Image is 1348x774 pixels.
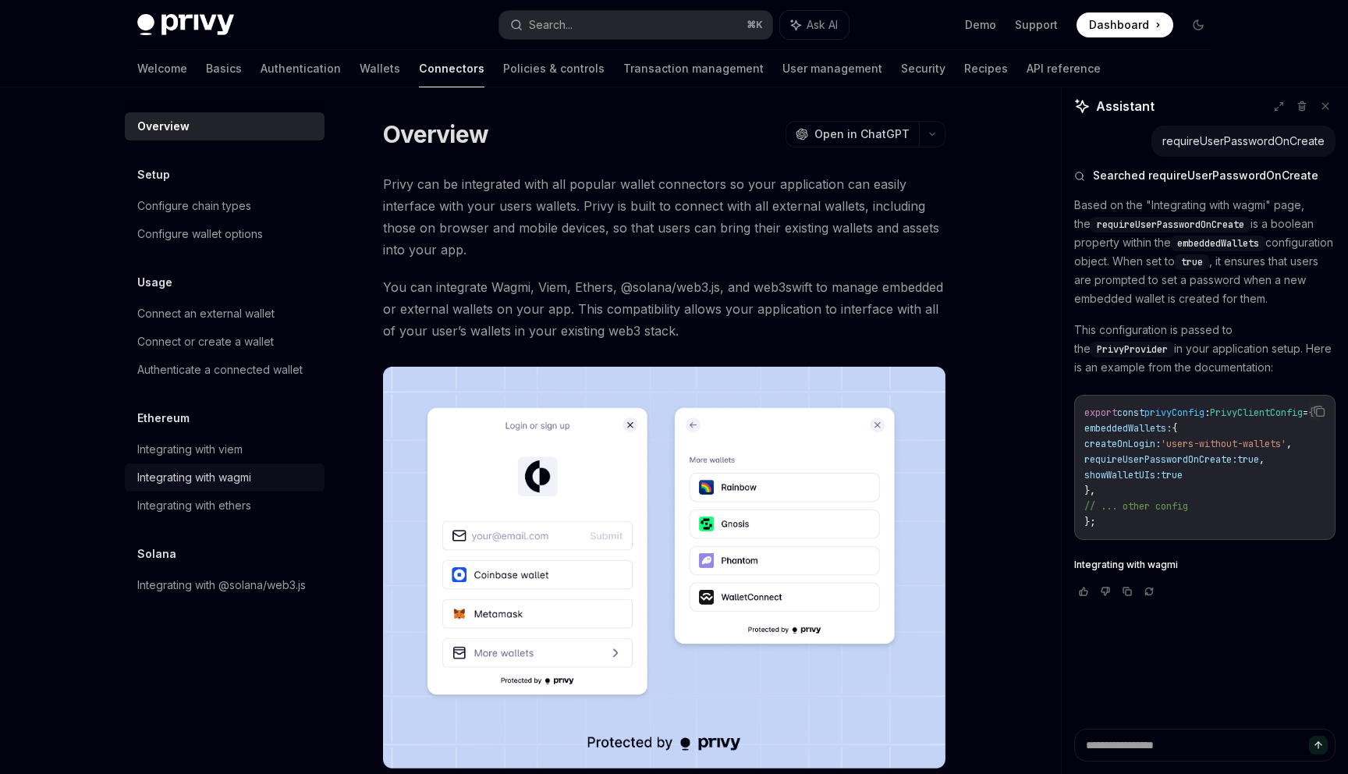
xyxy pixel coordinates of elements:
[901,50,945,87] a: Security
[137,225,263,243] div: Configure wallet options
[1144,407,1204,419] span: privyConfig
[1084,516,1095,528] span: };
[1162,133,1325,149] div: requireUserPasswordOnCreate
[1074,559,1336,571] a: Integrating with wagmi
[1074,168,1336,183] button: Searched requireUserPasswordOnCreate
[1210,407,1303,419] span: PrivyClientConfig
[780,11,849,39] button: Ask AI
[1286,438,1292,450] span: ,
[1237,453,1259,466] span: true
[807,17,838,33] span: Ask AI
[137,496,251,515] div: Integrating with ethers
[1259,453,1265,466] span: ,
[1186,12,1211,37] button: Toggle dark mode
[125,192,325,220] a: Configure chain types
[964,50,1008,87] a: Recipes
[383,367,945,769] img: Connectors3
[137,117,190,136] div: Overview
[1161,469,1183,481] span: true
[125,463,325,492] a: Integrating with wagmi
[1084,485,1095,497] span: },
[125,435,325,463] a: Integrating with viem
[1097,343,1168,356] span: PrivyProvider
[137,576,306,595] div: Integrating with @solana/web3.js
[1117,407,1144,419] span: const
[125,220,325,248] a: Configure wallet options
[383,173,945,261] span: Privy can be integrated with all popular wallet connectors so your application can easily interfa...
[1093,168,1318,183] span: Searched requireUserPasswordOnCreate
[1084,469,1161,481] span: showWalletUIs:
[623,50,764,87] a: Transaction management
[125,492,325,520] a: Integrating with ethers
[137,332,274,351] div: Connect or create a wallet
[137,440,243,459] div: Integrating with viem
[383,276,945,342] span: You can integrate Wagmi, Viem, Ethers, @solana/web3.js, and web3swift to manage embedded or exter...
[125,328,325,356] a: Connect or create a wallet
[1172,422,1177,435] span: {
[965,17,996,33] a: Demo
[1015,17,1058,33] a: Support
[1181,256,1203,268] span: true
[137,165,170,184] h5: Setup
[503,50,605,87] a: Policies & controls
[1309,736,1328,754] button: Send message
[1204,407,1210,419] span: :
[1074,559,1178,571] span: Integrating with wagmi
[1097,218,1244,231] span: requireUserPasswordOnCreate
[125,112,325,140] a: Overview
[1309,401,1329,421] button: Copy the contents from the code block
[125,571,325,599] a: Integrating with @solana/web3.js
[137,50,187,87] a: Welcome
[206,50,242,87] a: Basics
[1077,12,1173,37] a: Dashboard
[1027,50,1101,87] a: API reference
[1089,17,1149,33] span: Dashboard
[125,300,325,328] a: Connect an external wallet
[1084,438,1161,450] span: createOnLogin:
[360,50,400,87] a: Wallets
[1177,237,1259,250] span: embeddedWallets
[814,126,910,142] span: Open in ChatGPT
[137,409,190,428] h5: Ethereum
[1303,407,1308,419] span: =
[261,50,341,87] a: Authentication
[1308,407,1314,419] span: {
[1084,453,1237,466] span: requireUserPasswordOnCreate:
[383,120,488,148] h1: Overview
[125,356,325,384] a: Authenticate a connected wallet
[786,121,919,147] button: Open in ChatGPT
[137,468,251,487] div: Integrating with wagmi
[1084,422,1172,435] span: embeddedWallets:
[1084,407,1117,419] span: export
[1096,97,1155,115] span: Assistant
[1074,321,1336,377] p: This configuration is passed to the in your application setup. Here is an example from the docume...
[529,16,573,34] div: Search...
[499,11,772,39] button: Search...⌘K
[747,19,763,31] span: ⌘ K
[1074,196,1336,308] p: Based on the "Integrating with wagmi" page, the is a boolean property within the configuration ob...
[782,50,882,87] a: User management
[137,545,176,563] h5: Solana
[137,360,303,379] div: Authenticate a connected wallet
[137,273,172,292] h5: Usage
[137,14,234,36] img: dark logo
[1084,500,1188,513] span: // ... other config
[137,197,251,215] div: Configure chain types
[1161,438,1286,450] span: 'users-without-wallets'
[137,304,275,323] div: Connect an external wallet
[419,50,484,87] a: Connectors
